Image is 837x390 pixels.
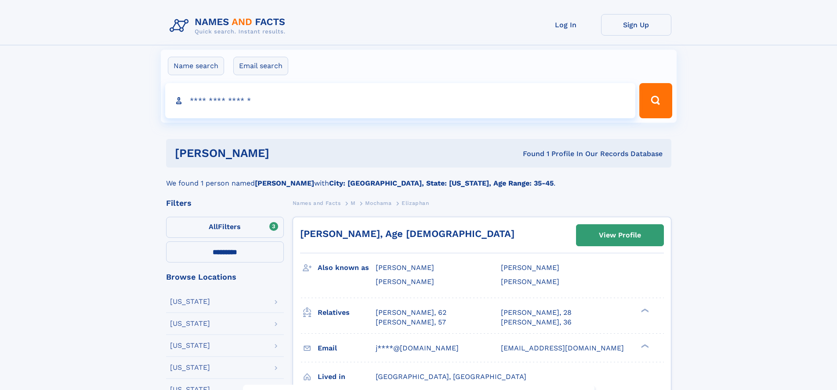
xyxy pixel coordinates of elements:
span: [GEOGRAPHIC_DATA], [GEOGRAPHIC_DATA] [376,372,526,381]
input: search input [165,83,636,118]
a: M [351,197,355,208]
a: Sign Up [601,14,671,36]
h3: Lived in [318,369,376,384]
div: ❯ [639,343,649,349]
span: All [209,222,218,231]
span: Elizaphan [402,200,429,206]
div: We found 1 person named with . [166,168,671,189]
h1: [PERSON_NAME] [175,148,396,159]
span: [PERSON_NAME] [501,263,559,272]
span: [PERSON_NAME] [376,263,434,272]
a: Log In [531,14,601,36]
h3: Relatives [318,305,376,320]
a: View Profile [576,225,663,246]
span: [EMAIL_ADDRESS][DOMAIN_NAME] [501,344,624,352]
span: Mochama [365,200,391,206]
div: ❯ [639,307,649,313]
div: Filters [166,199,284,207]
div: [US_STATE] [170,364,210,371]
b: [PERSON_NAME] [255,179,314,187]
div: [US_STATE] [170,298,210,305]
a: Names and Facts [293,197,341,208]
div: View Profile [599,225,641,245]
div: Browse Locations [166,273,284,281]
div: [US_STATE] [170,320,210,327]
a: [PERSON_NAME], 62 [376,308,446,317]
a: [PERSON_NAME], 57 [376,317,446,327]
span: [PERSON_NAME] [501,277,559,286]
label: Email search [233,57,288,75]
h3: Also known as [318,260,376,275]
label: Name search [168,57,224,75]
span: [PERSON_NAME] [376,277,434,286]
a: [PERSON_NAME], 36 [501,317,572,327]
span: M [351,200,355,206]
a: Mochama [365,197,391,208]
a: [PERSON_NAME], 28 [501,308,572,317]
h3: Email [318,341,376,356]
label: Filters [166,217,284,238]
div: Found 1 Profile In Our Records Database [396,149,663,159]
button: Search Button [639,83,672,118]
img: Logo Names and Facts [166,14,293,38]
a: [PERSON_NAME], Age [DEMOGRAPHIC_DATA] [300,228,515,239]
b: City: [GEOGRAPHIC_DATA], State: [US_STATE], Age Range: 35-45 [329,179,554,187]
div: [US_STATE] [170,342,210,349]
